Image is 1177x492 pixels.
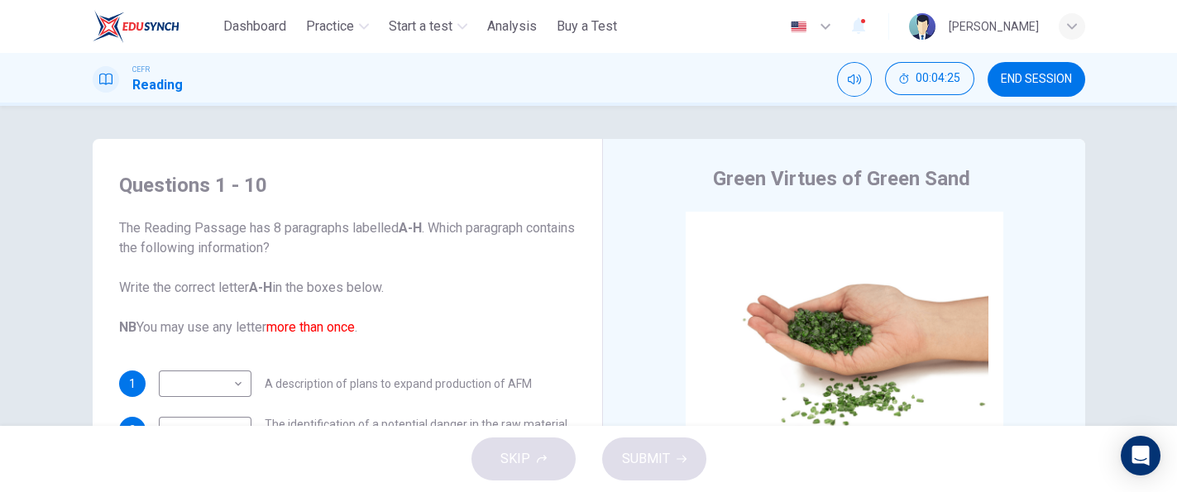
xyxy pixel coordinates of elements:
[382,12,474,41] button: Start a test
[119,218,576,337] span: The Reading Passage has 8 paragraphs labelled . Which paragraph contains the following informatio...
[266,319,355,335] font: more than once
[132,75,183,95] h1: Reading
[399,220,422,236] b: A-H
[119,319,136,335] b: NB
[909,13,935,40] img: Profile picture
[885,62,974,97] div: Hide
[249,279,272,295] b: A-H
[949,17,1039,36] div: [PERSON_NAME]
[988,62,1085,97] button: END SESSION
[119,172,576,198] h4: Questions 1 - 10
[713,165,970,192] h4: Green Virtues of Green Sand
[129,424,136,436] span: 2
[129,378,136,389] span: 1
[265,378,532,389] span: A description of plans to expand production of AFM
[550,12,624,41] button: Buy a Test
[93,10,218,43] a: ELTC logo
[299,12,376,41] button: Practice
[132,64,150,75] span: CEFR
[306,17,354,36] span: Practice
[217,12,293,41] button: Dashboard
[1121,436,1160,475] div: Open Intercom Messenger
[837,62,872,97] div: Mute
[389,17,452,36] span: Start a test
[93,10,179,43] img: ELTC logo
[487,17,537,36] span: Analysis
[788,21,809,33] img: en
[223,17,286,36] span: Dashboard
[557,17,617,36] span: Buy a Test
[885,62,974,95] button: 00:04:25
[265,418,576,442] span: The identification of a potential danger in the raw material for AFM
[481,12,543,41] button: Analysis
[916,72,960,85] span: 00:04:25
[1001,73,1072,86] span: END SESSION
